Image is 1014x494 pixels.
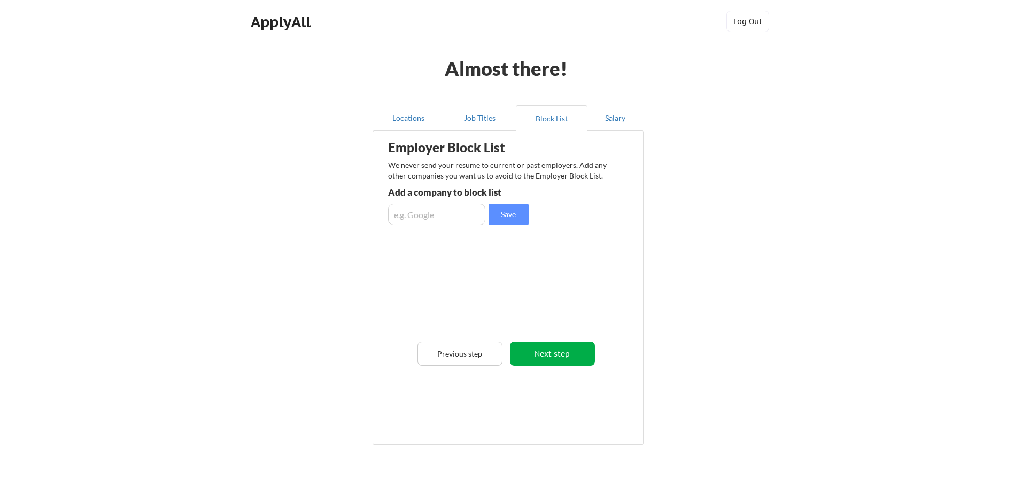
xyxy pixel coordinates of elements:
button: Next step [510,342,595,366]
button: Save [489,204,529,225]
button: Salary [587,105,644,131]
div: ApplyAll [251,13,314,31]
button: Locations [373,105,444,131]
div: Almost there! [432,59,581,78]
button: Previous step [417,342,502,366]
div: We never send your resume to current or past employers. Add any other companies you want us to av... [388,160,613,181]
button: Job Titles [444,105,516,131]
div: Employer Block List [388,141,556,154]
input: e.g. Google [388,204,485,225]
button: Log Out [726,11,769,32]
div: Add a company to block list [388,188,545,197]
button: Block List [516,105,587,131]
